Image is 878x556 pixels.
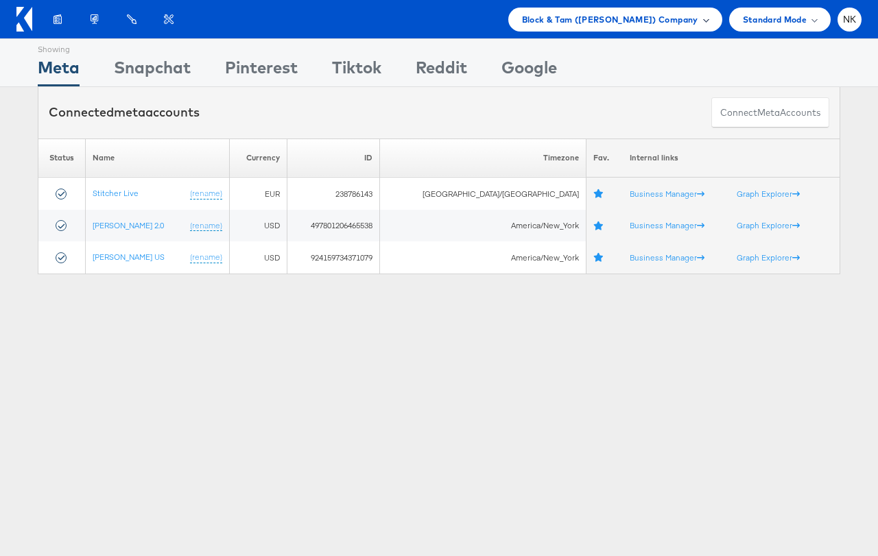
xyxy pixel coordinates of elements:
a: (rename) [190,252,222,263]
td: America/New_York [379,210,586,242]
a: Graph Explorer [737,220,800,230]
span: NK [843,15,857,24]
th: Name [86,138,230,178]
a: Business Manager [630,189,704,199]
td: America/New_York [379,241,586,274]
div: Snapchat [114,56,191,86]
td: 497801206465538 [287,210,379,242]
th: Status [38,138,86,178]
div: Meta [38,56,80,86]
td: [GEOGRAPHIC_DATA]/[GEOGRAPHIC_DATA] [379,178,586,210]
span: meta [114,104,145,120]
a: Graph Explorer [737,252,800,263]
td: USD [229,241,287,274]
a: (rename) [190,188,222,200]
span: Standard Mode [743,12,807,27]
td: USD [229,210,287,242]
td: 924159734371079 [287,241,379,274]
span: Block & Tam ([PERSON_NAME]) Company [522,12,698,27]
th: ID [287,138,379,178]
a: Stitcher Live [93,188,139,198]
a: Business Manager [630,220,704,230]
a: [PERSON_NAME] US [93,252,165,262]
a: Graph Explorer [737,189,800,199]
a: (rename) [190,220,222,232]
a: Business Manager [630,252,704,263]
div: Reddit [416,56,467,86]
td: EUR [229,178,287,210]
button: ConnectmetaAccounts [711,97,829,128]
div: Connected accounts [49,104,200,121]
a: [PERSON_NAME] 2.0 [93,220,164,230]
span: meta [757,106,780,119]
th: Currency [229,138,287,178]
div: Google [501,56,557,86]
div: Showing [38,39,80,56]
div: Tiktok [332,56,381,86]
td: 238786143 [287,178,379,210]
div: Pinterest [225,56,298,86]
th: Timezone [379,138,586,178]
